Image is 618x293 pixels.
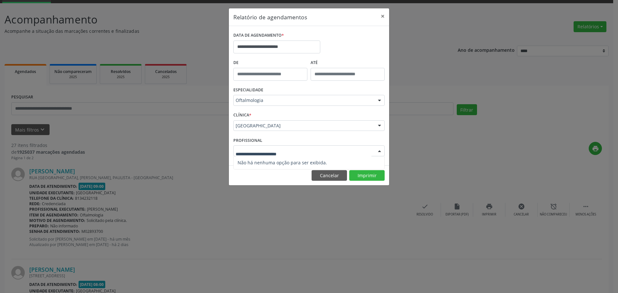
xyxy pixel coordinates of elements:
label: ATÉ [311,58,385,68]
label: CLÍNICA [233,110,251,120]
h5: Relatório de agendamentos [233,13,307,21]
button: Close [376,8,389,24]
span: Oftalmologia [236,97,371,104]
label: PROFISSIONAL [233,135,262,145]
span: [GEOGRAPHIC_DATA] [236,123,371,129]
label: ESPECIALIDADE [233,85,263,95]
label: DATA DE AGENDAMENTO [233,31,284,41]
button: Cancelar [312,170,347,181]
button: Imprimir [349,170,385,181]
span: Não há nenhuma opção para ser exibida. [234,156,384,169]
label: De [233,58,307,68]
